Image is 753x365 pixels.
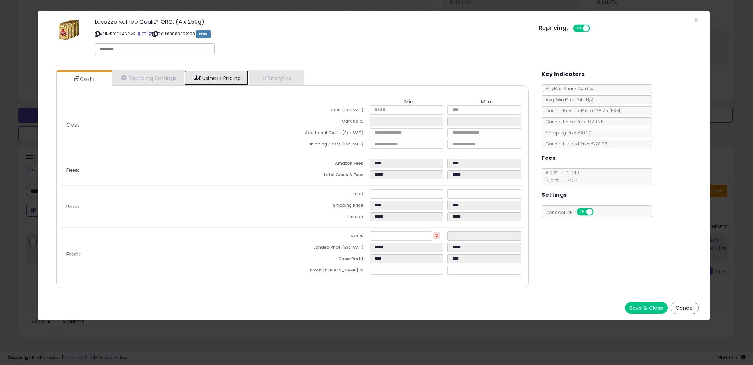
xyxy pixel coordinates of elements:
[293,189,370,201] td: Listed
[574,25,583,32] span: ON
[542,130,592,136] span: Shipping Price: €0.00
[95,28,528,40] p: ASIN: B01FK46GV2 | SKU: 88888822123
[542,190,567,200] h5: Settings
[293,140,370,151] td: Shipping Costs (Exc. VAT)
[578,209,587,215] span: ON
[625,302,668,314] button: Save & Close
[542,108,622,114] span: Current Buybox Price:
[184,70,249,85] a: Business Pricing
[542,85,593,92] span: BuyBox Share 24h: 0%
[542,70,585,79] h5: Key Indicators
[694,15,699,25] span: ×
[542,178,577,184] span: 15.00 % for > €10
[542,96,594,103] span: Avg. Win Price 24h: N/A
[60,251,293,257] p: Profit
[592,108,622,114] span: €28.25
[671,302,699,314] button: Cancel
[60,204,293,210] p: Price
[60,122,293,128] p: Cost
[593,209,604,215] span: OFF
[293,254,370,266] td: Gross Profit
[542,154,556,163] h5: Fees
[539,25,568,31] h5: Repricing:
[293,266,370,277] td: Profit [PERSON_NAME] %
[447,99,525,105] th: Max
[293,231,370,243] td: Vat %
[589,25,600,32] span: OFF
[293,159,370,170] td: Amazon Fees
[293,170,370,182] td: Total Costs & Fees
[293,201,370,212] td: Shipping Price
[58,19,80,41] img: 61zQZ9h5piL._SL60_.jpg
[542,209,603,215] span: Consider CPT:
[60,167,293,173] p: Fees
[196,30,211,38] span: FBM
[293,128,370,140] td: Additional Costs (Exc. VAT)
[542,169,579,184] span: 8.00 % for <= €10
[148,31,152,37] a: Your listing only
[293,212,370,224] td: Landed
[57,72,111,87] a: Costs
[142,31,146,37] a: All offer listings
[609,108,622,114] span: ( FBM )
[293,243,370,254] td: Landed Price (Exc. VAT)
[137,31,141,37] a: BuyBox page
[249,70,303,85] a: Analytics
[370,99,447,105] th: Min
[112,70,185,85] a: Repricing Settings
[293,105,370,117] td: Cost (Exc. VAT)
[95,19,528,24] h3: Lavazza Kaffee Qualit? ORO, (4 x 250g)
[542,141,607,147] span: Current Landed Price: €28.25
[293,117,370,128] td: Mark up %
[542,119,604,125] span: Current Listed Price: €28.25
